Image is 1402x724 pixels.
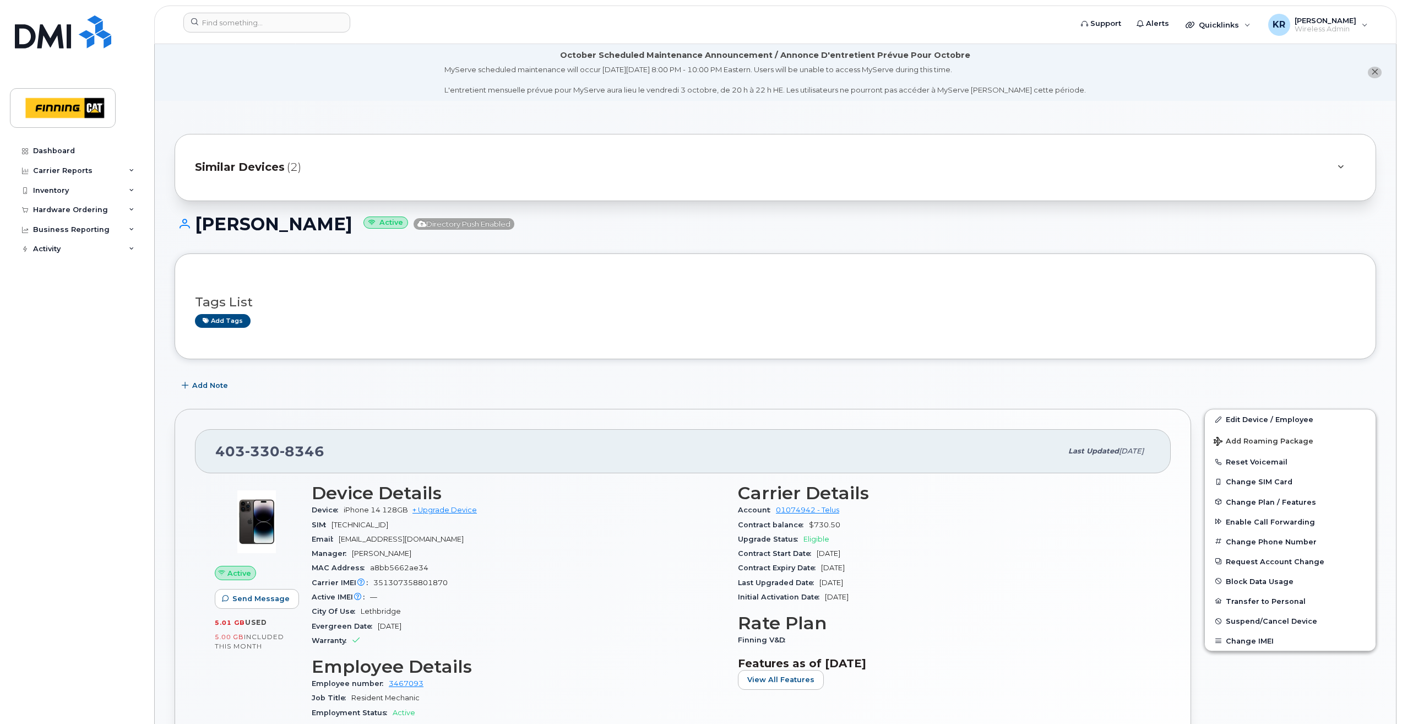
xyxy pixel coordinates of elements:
[803,535,829,543] span: Eligible
[312,564,370,572] span: MAC Address
[232,593,290,604] span: Send Message
[1226,517,1315,526] span: Enable Call Forwarding
[312,549,352,558] span: Manager
[560,50,970,61] div: October Scheduled Maintenance Announcement / Annonce D'entretient Prévue Pour Octobre
[809,521,840,529] span: $730.50
[1068,447,1119,455] span: Last updated
[738,564,821,572] span: Contract Expiry Date
[351,694,420,702] span: Resident Mechanic
[312,483,725,503] h3: Device Details
[312,521,332,529] span: SIM
[312,679,389,688] span: Employee number
[195,295,1356,309] h3: Tags List
[195,159,285,175] span: Similar Devices
[175,376,237,396] button: Add Note
[414,218,514,230] span: Directory Push Enabled
[393,709,415,717] span: Active
[1119,447,1144,455] span: [DATE]
[1205,512,1376,532] button: Enable Call Forwarding
[332,521,388,529] span: [TECHNICAL_ID]
[280,443,324,460] span: 8346
[1226,498,1316,506] span: Change Plan / Features
[738,483,1151,503] h3: Carrier Details
[747,674,814,685] span: View All Features
[227,568,251,579] span: Active
[1205,532,1376,552] button: Change Phone Number
[738,657,1151,670] h3: Features as of [DATE]
[738,549,817,558] span: Contract Start Date
[738,613,1151,633] h3: Rate Plan
[825,593,849,601] span: [DATE]
[373,579,448,587] span: 351307358801870
[378,622,401,630] span: [DATE]
[1205,409,1376,429] a: Edit Device / Employee
[738,579,819,587] span: Last Upgraded Date
[1205,492,1376,512] button: Change Plan / Features
[1354,676,1394,716] iframe: Messenger Launcher
[245,618,267,626] span: used
[352,549,411,558] span: [PERSON_NAME]
[1205,631,1376,651] button: Change IMEI
[1368,67,1382,78] button: close notification
[312,506,344,514] span: Device
[339,535,464,543] span: [EMAIL_ADDRESS][DOMAIN_NAME]
[1205,552,1376,571] button: Request Account Change
[245,443,280,460] span: 330
[370,593,377,601] span: —
[224,489,290,555] img: image20231002-4137094-12l9yso.jpeg
[1205,472,1376,491] button: Change SIM Card
[195,314,251,328] a: Add tags
[175,214,1376,234] h1: [PERSON_NAME]
[312,607,361,615] span: City Of Use
[1205,611,1376,631] button: Suspend/Cancel Device
[738,670,824,690] button: View All Features
[444,64,1086,95] div: MyServe scheduled maintenance will occur [DATE][DATE] 8:00 PM - 10:00 PM Eastern. Users will be u...
[819,579,843,587] span: [DATE]
[312,694,351,702] span: Job Title
[389,679,423,688] a: 3467093
[1214,437,1313,447] span: Add Roaming Package
[370,564,428,572] span: a8bb5662ae34
[361,607,401,615] span: Lethbridge
[312,622,378,630] span: Evergreen Date
[738,535,803,543] span: Upgrade Status
[1205,452,1376,472] button: Reset Voicemail
[287,159,301,175] span: (2)
[738,593,825,601] span: Initial Activation Date
[312,636,352,645] span: Warranty
[312,579,373,587] span: Carrier IMEI
[312,657,725,677] h3: Employee Details
[215,443,324,460] span: 403
[215,589,299,609] button: Send Message
[821,564,845,572] span: [DATE]
[344,506,408,514] span: iPhone 14 128GB
[312,593,370,601] span: Active IMEI
[738,636,791,644] span: Finning V&D
[215,619,245,626] span: 5.01 GB
[1226,617,1317,625] span: Suspend/Cancel Device
[312,535,339,543] span: Email
[738,521,809,529] span: Contract balance
[817,549,840,558] span: [DATE]
[215,633,284,651] span: included this month
[412,506,477,514] a: + Upgrade Device
[192,380,228,391] span: Add Note
[776,506,839,514] a: 01074942 - Telus
[1205,591,1376,611] button: Transfer to Personal
[215,633,244,641] span: 5.00 GB
[1205,429,1376,452] button: Add Roaming Package
[363,217,408,229] small: Active
[1205,571,1376,591] button: Block Data Usage
[312,709,393,717] span: Employment Status
[738,506,776,514] span: Account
